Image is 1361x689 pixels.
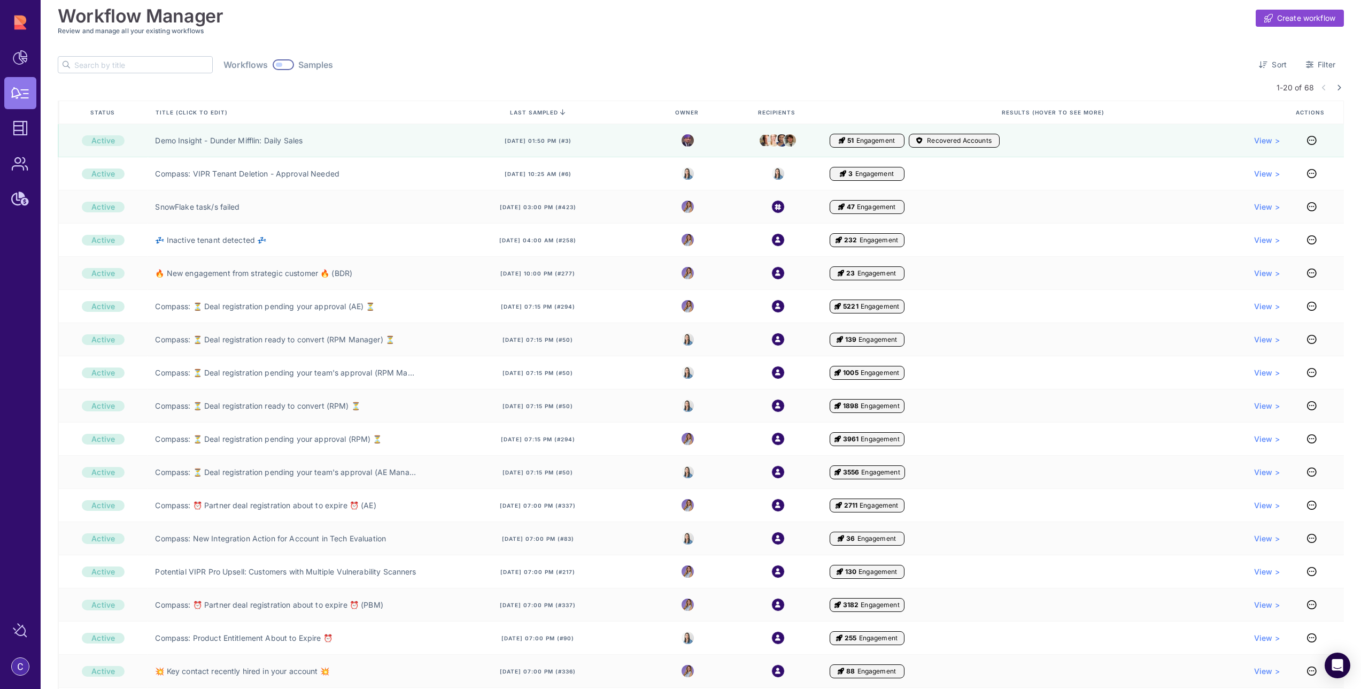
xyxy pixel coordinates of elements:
span: Engagement [859,335,897,344]
span: [DATE] 03:00 pm (#423) [500,203,576,211]
a: View > [1254,401,1280,411]
a: View > [1254,301,1280,312]
a: View > [1254,533,1280,544]
span: [DATE] 07:15 pm (#50) [502,402,573,410]
a: Demo Insight - Dunder Mifflin: Daily Sales [155,135,303,146]
span: 3961 [843,435,859,443]
img: 8525803544391_e4bc78f9dfe39fb1ff36_32.jpg [682,632,694,644]
div: Active [82,235,125,246]
span: [DATE] 01:50 pm (#3) [505,137,571,144]
img: 8525803544391_e4bc78f9dfe39fb1ff36_32.jpg [682,167,694,180]
span: Samples [298,59,334,70]
a: View > [1254,268,1280,279]
a: 💥 Key contact recently hired in your account 💥 [155,666,329,677]
span: Results (Hover to see more) [1002,109,1107,116]
span: Engagement [857,534,896,543]
a: View > [1254,666,1280,677]
img: 8525803544391_e4bc78f9dfe39fb1ff36_32.jpg [682,466,694,478]
img: 8988563339665_5a12f1d3e1fcf310ea11_32.png [682,201,694,213]
img: 8525803544391_e4bc78f9dfe39fb1ff36_32.jpg [682,366,694,379]
span: 36 [846,534,855,543]
i: Engagement [834,468,841,477]
img: 8988563339665_5a12f1d3e1fcf310ea11_32.png [682,565,694,578]
i: Engagement [837,568,843,576]
span: View > [1254,633,1280,644]
span: [DATE] 07:15 pm (#294) [501,303,575,310]
div: Active [82,633,125,644]
span: Engagement [855,170,894,178]
span: [DATE] 07:00 pm (#83) [502,535,574,542]
span: View > [1254,600,1280,610]
span: [DATE] 07:15 pm (#50) [502,336,573,343]
a: View > [1254,334,1280,345]
span: [DATE] 10:00 pm (#277) [500,270,575,277]
i: Engagement [838,667,844,676]
i: Accounts [916,136,923,145]
i: Engagement [836,236,842,244]
span: 51 [847,136,854,145]
span: View > [1254,566,1280,577]
i: Engagement [836,501,842,510]
img: 8988563339665_5a12f1d3e1fcf310ea11_32.png [682,300,694,312]
span: Engagement [857,667,896,676]
span: Engagement [859,634,898,642]
a: Compass: ⏰ Partner deal registration about to expire ⏰ (AE) [155,500,376,511]
a: Compass: Product Entitlement About to Expire ⏰ [155,633,332,644]
div: Active [82,434,125,445]
img: 8988563339665_5a12f1d3e1fcf310ea11_32.png [682,499,694,511]
a: Compass: ⏰ Partner deal registration about to expire ⏰ (PBM) [155,600,383,610]
a: View > [1254,368,1280,378]
span: Engagement [857,203,895,211]
div: Active [82,202,125,212]
span: Engagement [861,369,899,377]
span: View > [1254,169,1280,179]
div: Active [82,500,125,511]
a: View > [1254,235,1280,246]
div: Active [82,401,125,411]
span: [DATE] 07:15 pm (#50) [502,369,573,377]
a: View > [1254,500,1280,511]
span: 5221 [843,302,859,311]
span: 1-20 of 68 [1277,82,1314,93]
img: 8525803544391_e4bc78f9dfe39fb1ff36_32.jpg [772,167,784,180]
a: Compass: ⏳ Deal registration pending your team's approval (AE Manager) ⏳ [155,467,417,478]
span: Engagement [861,402,899,410]
i: Engagement [834,435,841,443]
a: View > [1254,135,1280,146]
span: Engagement [856,136,895,145]
img: jim.jpeg [784,134,796,147]
span: [DATE] 04:00 am (#258) [499,236,576,244]
a: Compass: ⏳ Deal registration pending your approval (AE) ⏳ [155,301,375,312]
span: 1898 [843,402,859,410]
span: 47 [847,203,855,211]
span: Engagement [861,435,899,443]
span: Engagement [859,568,897,576]
span: Engagement [861,601,899,609]
div: Active [82,666,125,677]
div: Active [82,368,125,378]
i: Engagement [834,601,841,609]
img: 8988563339665_5a12f1d3e1fcf310ea11_32.png [682,599,694,611]
a: Compass: VIPR Tenant Deletion - Approval Needed [155,169,339,179]
span: [DATE] 07:00 pm (#337) [500,601,576,609]
span: [DATE] 07:15 pm (#294) [501,435,575,443]
span: [DATE] 07:00 pm (#336) [500,668,576,675]
span: Workflows [223,59,268,70]
img: kelly.png [776,132,788,149]
input: Search by title [74,57,212,73]
img: michael.jpeg [682,134,694,147]
span: Sort [1272,59,1287,70]
a: Compass: ⏳ Deal registration ready to convert (RPM Manager) ⏳ [155,334,395,345]
div: Active [82,533,125,544]
span: View > [1254,434,1280,445]
span: 232 [844,236,857,244]
img: kevin.jpeg [760,135,772,146]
